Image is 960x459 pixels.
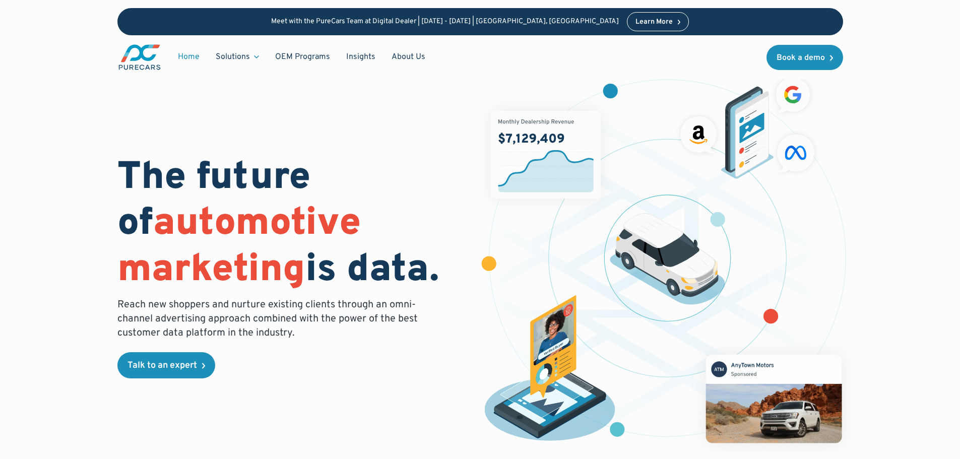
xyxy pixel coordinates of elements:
span: automotive marketing [117,200,361,294]
img: persona of a buyer [475,295,625,445]
a: Talk to an expert [117,352,215,378]
div: Solutions [216,51,250,62]
div: Learn More [635,19,673,26]
img: chart showing monthly dealership revenue of $7m [491,111,601,199]
h1: The future of is data. [117,156,468,294]
img: purecars logo [117,43,162,71]
p: Reach new shoppers and nurture existing clients through an omni-channel advertising approach comb... [117,298,424,340]
img: illustration of a vehicle [610,213,726,305]
a: Book a demo [766,45,843,70]
div: Solutions [208,47,267,67]
a: OEM Programs [267,47,338,67]
a: About Us [383,47,433,67]
a: Insights [338,47,383,67]
a: main [117,43,162,71]
div: Book a demo [777,54,825,62]
a: Home [170,47,208,67]
p: Meet with the PureCars Team at Digital Dealer | [DATE] - [DATE] | [GEOGRAPHIC_DATA], [GEOGRAPHIC_... [271,18,619,26]
img: ads on social media and advertising partners [675,73,820,179]
a: Learn More [627,12,689,31]
div: Talk to an expert [127,361,197,370]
